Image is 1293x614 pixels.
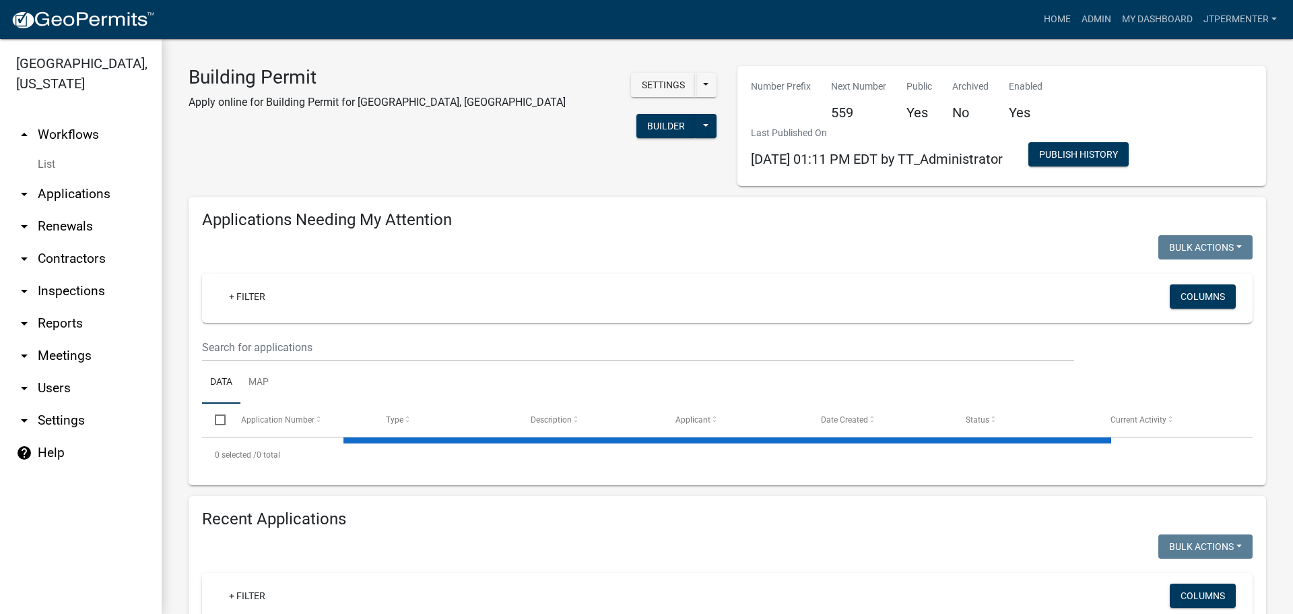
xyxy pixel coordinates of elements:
[202,334,1074,361] input: Search for applications
[663,404,807,436] datatable-header-cell: Applicant
[202,438,1253,472] div: 0 total
[751,80,811,94] p: Number Prefix
[215,450,257,460] span: 0 selected /
[189,66,566,89] h3: Building Permit
[16,445,32,461] i: help
[751,151,1003,167] span: [DATE] 01:11 PM EDT by TT_Administrator
[1076,7,1117,32] a: Admin
[218,584,276,608] a: + Filter
[16,380,32,396] i: arrow_drop_down
[1038,7,1076,32] a: Home
[751,126,1003,140] p: Last Published On
[1198,7,1282,32] a: jtpermenter
[16,127,32,143] i: arrow_drop_up
[16,315,32,332] i: arrow_drop_down
[1170,584,1236,608] button: Columns
[831,104,886,121] h5: 559
[16,251,32,267] i: arrow_drop_down
[1170,284,1236,309] button: Columns
[1009,80,1042,94] p: Enabled
[240,361,277,404] a: Map
[821,415,868,425] span: Date Created
[1158,235,1253,259] button: Bulk Actions
[202,404,228,436] datatable-header-cell: Select
[373,404,518,436] datatable-header-cell: Type
[636,114,696,138] button: Builder
[16,186,32,202] i: arrow_drop_down
[241,415,314,425] span: Application Number
[675,415,710,425] span: Applicant
[807,404,952,436] datatable-header-cell: Date Created
[1028,142,1129,166] button: Publish History
[906,80,932,94] p: Public
[631,73,696,97] button: Settings
[1009,104,1042,121] h5: Yes
[16,283,32,299] i: arrow_drop_down
[16,412,32,429] i: arrow_drop_down
[16,348,32,364] i: arrow_drop_down
[202,510,1253,529] h4: Recent Applications
[386,415,403,425] span: Type
[966,415,989,425] span: Status
[1028,150,1129,161] wm-modal-confirm: Workflow Publish History
[831,80,886,94] p: Next Number
[202,210,1253,230] h4: Applications Needing My Attention
[906,104,932,121] h5: Yes
[518,404,663,436] datatable-header-cell: Description
[952,80,989,94] p: Archived
[202,361,240,404] a: Data
[953,404,1098,436] datatable-header-cell: Status
[952,104,989,121] h5: No
[1110,415,1166,425] span: Current Activity
[1098,404,1242,436] datatable-header-cell: Current Activity
[218,284,276,309] a: + Filter
[1117,7,1198,32] a: My Dashboard
[1158,534,1253,559] button: Bulk Actions
[228,404,372,436] datatable-header-cell: Application Number
[531,415,572,425] span: Description
[189,94,566,111] p: Apply online for Building Permit for [GEOGRAPHIC_DATA], [GEOGRAPHIC_DATA]
[16,218,32,235] i: arrow_drop_down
